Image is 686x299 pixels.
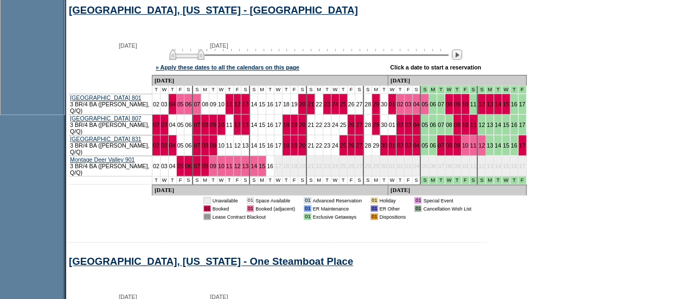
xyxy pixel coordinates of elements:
[266,86,274,94] td: T
[194,163,200,169] a: 07
[429,122,436,128] a: 06
[405,142,412,149] a: 03
[446,101,452,107] a: 08
[283,156,291,176] td: 18
[494,176,502,185] td: Mountains Mud Season - Fall 2025
[453,86,461,94] td: Mountains Mud Season - Fall 2025
[454,101,460,107] a: 09
[275,101,281,107] a: 17
[324,142,330,149] a: 23
[267,101,273,107] a: 16
[446,142,452,149] a: 08
[307,142,314,149] a: 21
[283,101,290,107] a: 18
[218,142,225,149] a: 10
[388,185,527,195] td: [DATE]
[323,86,331,94] td: T
[210,122,216,128] a: 09
[348,86,356,94] td: F
[169,142,176,149] a: 04
[478,86,486,94] td: Mountains Mud Season - Fall 2025
[356,101,362,107] a: 27
[380,176,388,185] td: T
[437,86,445,94] td: Mountains Mud Season - Fall 2025
[445,156,453,176] td: 08
[462,142,469,149] a: 10
[355,176,364,185] td: S
[405,156,413,176] td: 03
[226,122,233,128] a: 11
[510,86,518,94] td: Mountains Mud Season - Fall 2025
[478,142,485,149] a: 12
[152,176,161,185] td: T
[494,156,502,176] td: 14
[421,86,429,94] td: Mountains Mud Season - Fall 2025
[438,101,444,107] a: 07
[495,122,501,128] a: 14
[70,115,142,122] a: [GEOGRAPHIC_DATA] 807
[364,101,371,107] a: 28
[372,156,380,176] td: 29
[413,101,420,107] a: 04
[461,86,470,94] td: Mountains Mud Season - Fall 2025
[324,122,330,128] a: 23
[153,101,159,107] a: 02
[388,86,396,94] td: W
[503,142,509,149] a: 15
[461,156,470,176] td: 10
[304,197,311,203] td: 01
[396,176,405,185] td: T
[518,176,527,185] td: Mountains Mud Season - Fall 2025
[161,163,168,169] a: 03
[348,122,355,128] a: 26
[177,142,184,149] a: 05
[332,142,338,149] a: 24
[203,197,210,203] td: 01
[445,86,453,94] td: Mountains Mud Season - Fall 2025
[242,142,248,149] a: 13
[241,86,250,94] td: S
[169,101,176,107] a: 04
[364,122,371,128] a: 28
[210,142,216,149] a: 09
[413,176,421,185] td: S
[307,122,314,128] a: 21
[259,142,265,149] a: 15
[446,122,452,128] a: 08
[185,142,191,149] a: 06
[486,156,494,176] td: 13
[429,176,437,185] td: Mountains Mud Season - Fall 2025
[502,156,510,176] td: 15
[194,101,200,107] a: 07
[184,176,193,185] td: S
[241,176,250,185] td: S
[453,176,461,185] td: Mountains Mud Season - Fall 2025
[405,176,413,185] td: F
[218,101,225,107] a: 10
[161,101,168,107] a: 03
[185,101,191,107] a: 06
[169,176,177,185] td: T
[291,101,298,107] a: 19
[470,86,478,94] td: Mountains Mud Season - Fall 2025
[298,156,307,176] td: 20
[169,86,177,94] td: T
[511,122,517,128] a: 16
[153,122,159,128] a: 02
[421,101,428,107] a: 05
[478,101,485,107] a: 12
[503,122,509,128] a: 15
[315,156,323,176] td: 22
[267,122,273,128] a: 16
[486,142,493,149] a: 13
[380,156,388,176] td: 30
[495,101,501,107] a: 14
[518,86,527,94] td: Mountains Mud Season - Fall 2025
[454,122,460,128] a: 09
[234,163,241,169] a: 12
[274,156,283,176] td: 17
[323,156,331,176] td: 23
[437,176,445,185] td: Mountains Mud Season - Fall 2025
[210,101,216,107] a: 09
[340,142,347,149] a: 25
